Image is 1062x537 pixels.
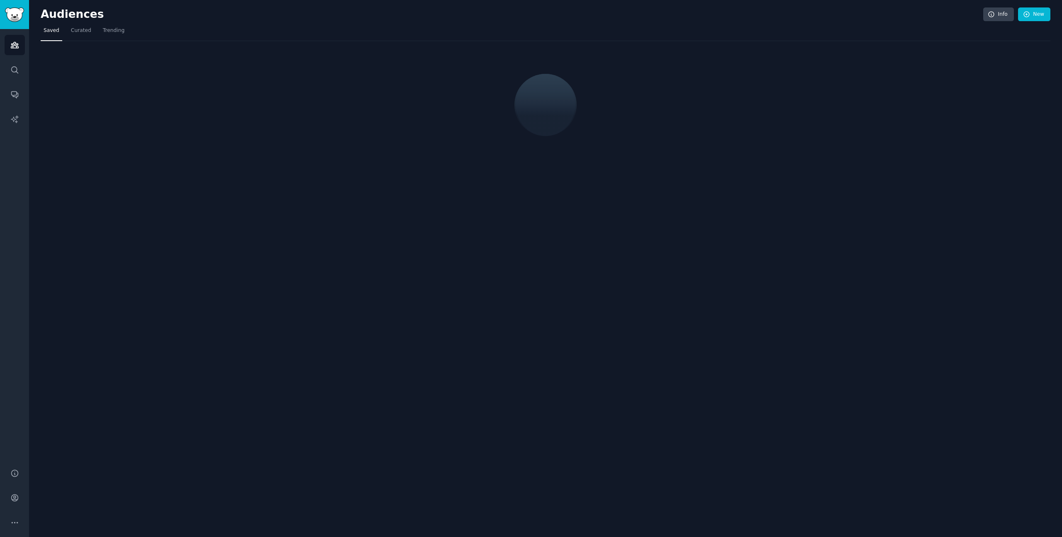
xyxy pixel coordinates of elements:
span: Trending [103,27,124,34]
a: Trending [100,24,127,41]
h2: Audiences [41,8,983,21]
span: Saved [44,27,59,34]
a: New [1018,7,1050,22]
a: Curated [68,24,94,41]
a: Saved [41,24,62,41]
img: GummySearch logo [5,7,24,22]
span: Curated [71,27,91,34]
a: Info [983,7,1014,22]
